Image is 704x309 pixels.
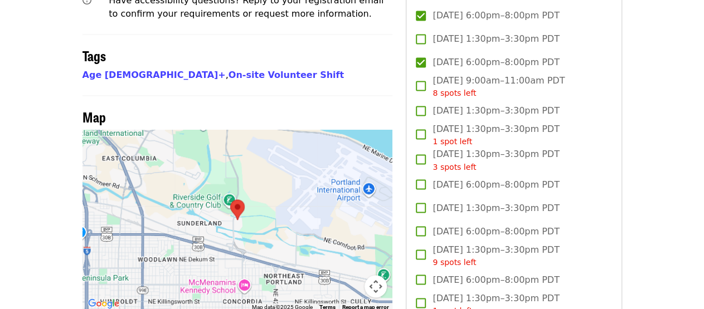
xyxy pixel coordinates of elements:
[433,258,476,267] span: 9 spots left
[433,33,559,46] span: [DATE] 1:30pm–3:30pm PDT
[433,163,476,171] span: 3 spots left
[433,202,559,215] span: [DATE] 1:30pm–3:30pm PDT
[82,107,106,127] span: Map
[433,9,559,23] span: [DATE] 6:00pm–8:00pm PDT
[229,70,344,81] a: On-site Volunteer Shift
[433,178,559,192] span: [DATE] 6:00pm–8:00pm PDT
[433,75,565,100] span: [DATE] 9:00am–11:00am PDT
[433,105,559,118] span: [DATE] 1:30pm–3:30pm PDT
[82,46,106,66] span: Tags
[433,138,472,146] span: 1 spot left
[433,123,559,148] span: [DATE] 1:30pm–3:30pm PDT
[82,70,229,81] span: ,
[433,243,559,268] span: [DATE] 1:30pm–3:30pm PDT
[433,148,559,173] span: [DATE] 1:30pm–3:30pm PDT
[433,56,559,70] span: [DATE] 6:00pm–8:00pm PDT
[433,89,476,98] span: 8 spots left
[82,70,226,81] a: Age [DEMOGRAPHIC_DATA]+
[365,276,387,298] button: Map camera controls
[433,273,559,287] span: [DATE] 6:00pm–8:00pm PDT
[433,225,559,238] span: [DATE] 6:00pm–8:00pm PDT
